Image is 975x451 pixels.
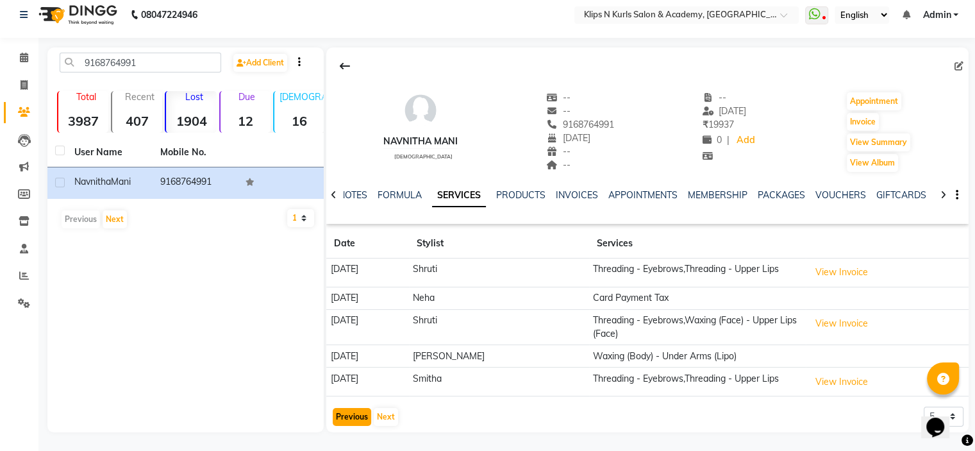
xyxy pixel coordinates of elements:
th: Date [326,229,408,259]
button: Next [103,210,127,228]
td: Threading - Eyebrows,Threading - Upper Lips [589,368,806,396]
span: [DEMOGRAPHIC_DATA] [394,153,453,160]
button: View Album [847,154,898,172]
th: User Name [67,138,153,167]
button: Invoice [847,113,879,131]
a: Add Client [233,54,287,72]
span: -- [546,105,571,117]
td: Shruti [409,309,589,345]
a: GIFTCARDS [876,189,926,201]
span: [DATE] [546,132,590,144]
span: Admin [922,8,951,22]
a: VOUCHERS [815,189,866,201]
strong: 3987 [58,113,108,129]
img: avatar [401,91,440,130]
td: Smitha [409,368,589,396]
td: [DATE] [326,287,408,309]
td: [DATE] [326,259,408,287]
a: Add [735,132,757,149]
a: INVOICES [556,189,598,201]
span: 9168764991 [546,119,614,130]
button: Appointment [847,92,901,110]
p: Total [63,91,108,103]
span: -- [546,146,571,157]
span: 19937 [703,119,734,130]
button: View Invoice [810,372,874,392]
td: Threading - Eyebrows,Waxing (Face) - Upper Lips (Face) [589,309,806,345]
th: Services [589,229,806,259]
td: 9168764991 [153,167,238,199]
td: [DATE] [326,345,408,368]
strong: 407 [112,113,162,129]
a: PRODUCTS [496,189,546,201]
button: View Invoice [810,314,874,334]
td: Shruti [409,259,589,287]
button: View Summary [847,133,910,151]
span: | [727,133,729,147]
span: -- [546,159,571,171]
td: [DATE] [326,368,408,396]
p: Due [223,91,271,103]
a: MEMBERSHIP [688,189,747,201]
span: -- [703,92,727,103]
span: 0 [703,134,722,146]
button: Next [374,408,398,426]
button: Previous [333,408,371,426]
p: [DEMOGRAPHIC_DATA] [279,91,324,103]
span: Mani [111,176,131,187]
button: View Invoice [810,262,874,282]
input: Search by Name/Mobile/Email/Code [60,53,221,72]
td: [PERSON_NAME] [409,345,589,368]
a: FORMULA [378,189,422,201]
p: Lost [171,91,216,103]
th: Stylist [409,229,589,259]
span: [DATE] [703,105,747,117]
a: PACKAGES [758,189,805,201]
a: SERVICES [432,184,486,207]
div: Back to Client [331,54,358,78]
div: Navnitha Mani [383,135,458,148]
strong: 16 [274,113,324,129]
th: Mobile No. [153,138,238,167]
iframe: chat widget [921,400,962,438]
strong: 12 [221,113,271,129]
td: [DATE] [326,309,408,345]
a: NOTES [338,189,367,201]
a: APPOINTMENTS [608,189,678,201]
td: Card Payment Tax [589,287,806,309]
strong: 1904 [166,113,216,129]
span: Navnitha [74,176,111,187]
td: Threading - Eyebrows,Threading - Upper Lips [589,259,806,287]
td: Neha [409,287,589,309]
span: ₹ [703,119,708,130]
span: -- [546,92,571,103]
td: Waxing (Body) - Under Arms (Lipo) [589,345,806,368]
p: Recent [117,91,162,103]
